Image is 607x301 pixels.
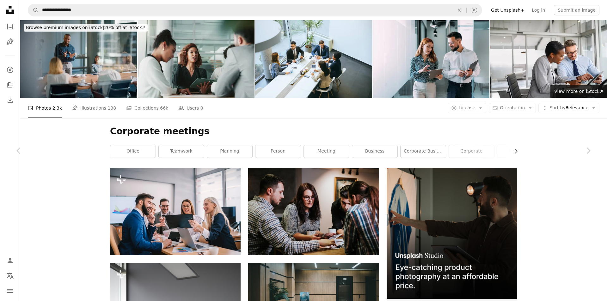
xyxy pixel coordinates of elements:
[20,20,151,35] a: Browse premium images on iStock|20% off at iStock↗
[528,5,549,15] a: Log in
[487,5,528,15] a: Get Unsplash+
[110,209,241,214] a: Businesspeople analyzing data on meeting in modern office.
[248,168,379,255] img: man and woman sitting at the table
[4,20,16,33] a: Photos
[401,145,446,158] a: corporate business
[569,120,607,181] a: Next
[304,145,349,158] a: meeting
[110,145,156,158] a: office
[467,4,482,16] button: Visual search
[178,98,203,118] a: Users 0
[549,105,588,111] span: Relevance
[4,269,16,282] button: Language
[510,145,517,158] button: scroll list to the right
[4,254,16,267] a: Log in / Sign up
[4,79,16,91] a: Collections
[28,4,39,16] button: Search Unsplash
[452,4,466,16] button: Clear
[448,103,487,113] button: License
[200,105,203,111] span: 0
[248,209,379,214] a: man and woman sitting at the table
[26,25,146,30] span: 20% off at iStock ↗
[110,168,241,255] img: Businesspeople analyzing data on meeting in modern office.
[26,25,104,30] span: Browse premium images on iStock |
[538,103,599,113] button: Sort byRelevance
[549,105,565,110] span: Sort by
[4,63,16,76] a: Explore
[500,105,525,110] span: Orientation
[110,126,517,137] h1: Corporate meetings
[554,5,599,15] button: Submit an image
[28,4,482,16] form: Find visuals sitewide
[138,20,255,98] img: Woman, lawyer and tablet at meeting with team, planning and discussion for review for legal case ...
[207,145,252,158] a: planning
[352,145,397,158] a: business
[449,145,494,158] a: corporate
[255,20,372,98] img: Team working around a conference table
[4,35,16,48] a: Illustrations
[160,105,168,111] span: 66k
[550,85,607,98] a: View more on iStock↗
[255,145,301,158] a: person
[126,98,168,118] a: Collections 66k
[72,98,116,118] a: Illustrations 138
[497,145,543,158] a: colleague
[387,168,517,298] img: file-1715714098234-25b8b4e9d8faimage
[373,20,490,98] img: Making decision on the move
[459,105,475,110] span: License
[4,94,16,106] a: Download History
[159,145,204,158] a: teamwork
[490,20,607,98] img: Business partners working on digital tablet in modern office
[489,103,536,113] button: Orientation
[4,285,16,297] button: Menu
[108,105,116,111] span: 138
[554,89,603,94] span: View more on iStock ↗
[20,20,137,98] img: Businessman, meeting and discussion with office, boardroom and collaboration or workshop. Leader,...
